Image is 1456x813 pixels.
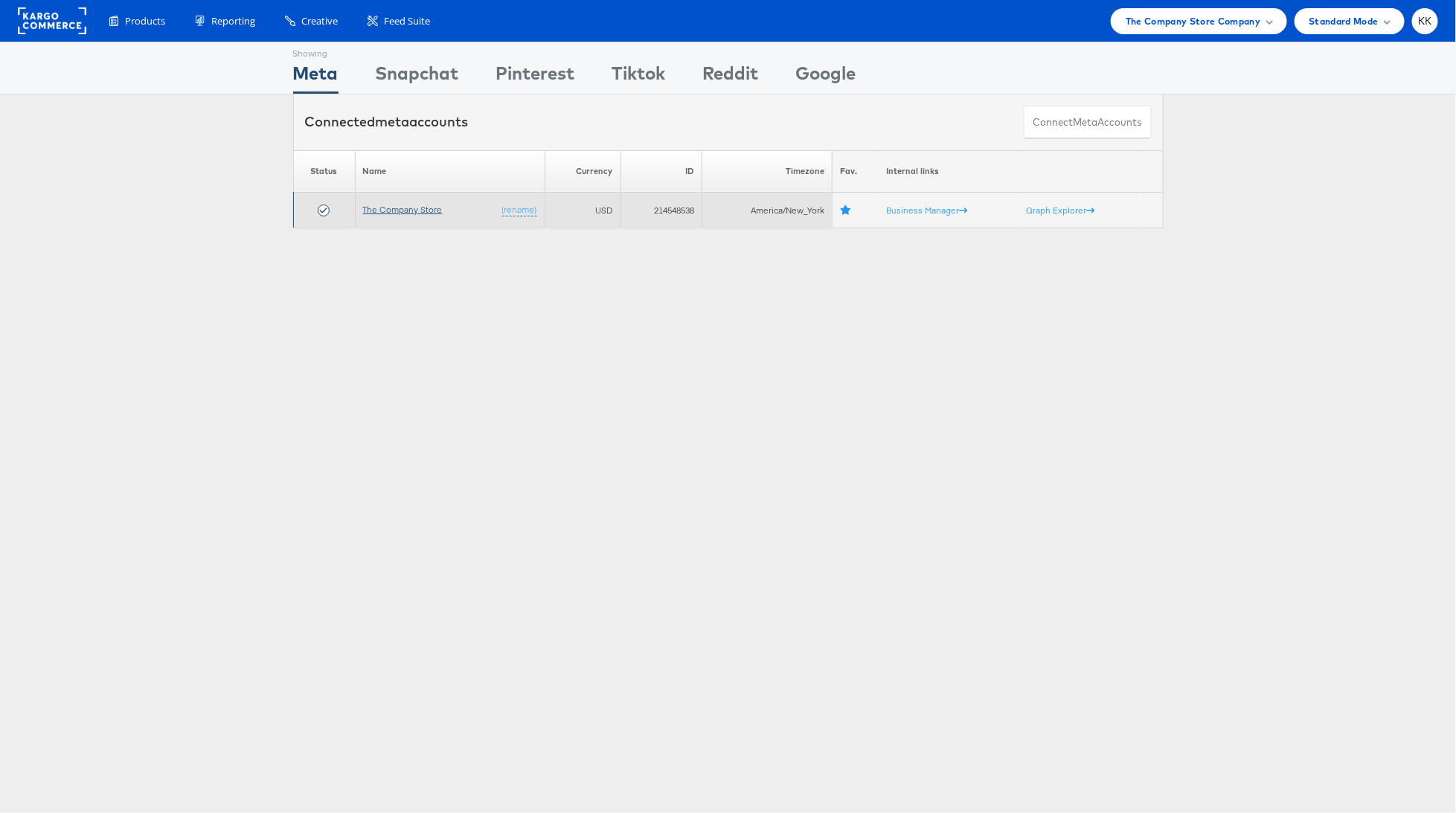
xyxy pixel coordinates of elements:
[376,113,410,130] span: meta
[887,205,968,216] a: Business Manager
[293,42,339,60] div: Showing
[502,204,537,216] a: (rename)
[384,14,430,28] span: Feed Suite
[703,60,759,94] div: Reddit
[612,60,666,94] div: Tiktok
[376,60,459,94] div: Snapchat
[545,193,620,228] td: USD
[293,150,355,193] th: Status
[620,150,702,193] th: ID
[796,60,856,94] div: Google
[1418,16,1432,26] span: KK
[545,150,620,193] th: Currency
[702,193,833,228] td: America/New_York
[293,60,339,94] div: Meta
[355,150,545,193] th: Name
[301,14,338,28] span: Creative
[1024,106,1152,139] button: ConnectmetaAccounts
[620,193,702,228] td: 214548538
[1074,115,1098,129] span: meta
[702,150,833,193] th: Timezone
[1126,13,1261,29] span: The Company Store Company
[363,204,443,215] a: The Company Store
[211,14,255,28] span: Reporting
[125,14,165,28] span: Products
[305,112,469,132] div: Connected accounts
[496,60,575,94] div: Pinterest
[1027,205,1095,216] a: Graph Explorer
[1309,13,1379,29] span: Standard Mode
